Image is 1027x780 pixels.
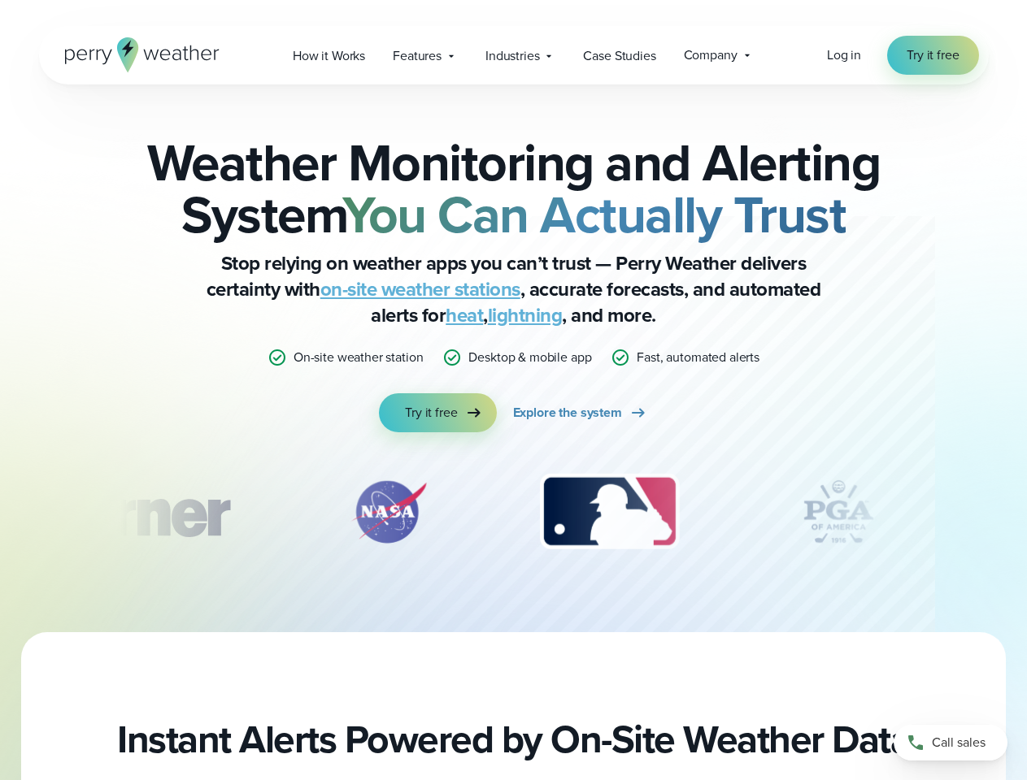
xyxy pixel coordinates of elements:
[513,393,648,432] a: Explore the system
[907,45,959,65] span: Try it free
[393,46,442,66] span: Features
[468,348,591,367] p: Desktop & mobile app
[513,403,622,422] span: Explore the system
[488,301,563,330] a: lightning
[405,403,457,422] span: Try it free
[894,725,1007,760] a: Call sales
[342,176,846,253] strong: You Can Actually Trust
[22,471,253,552] img: Turner-Construction_1.svg
[773,471,903,552] img: PGA.svg
[583,46,655,66] span: Case Studies
[120,136,907,240] h2: Weather Monitoring and Alerting System
[320,275,520,304] a: on-site weather stations
[22,471,253,552] div: 1 of 12
[684,45,738,65] span: Company
[294,348,424,367] p: On-site weather station
[332,471,446,552] div: 2 of 12
[332,471,446,552] img: NASA.svg
[120,471,907,561] div: slideshow
[773,471,903,552] div: 4 of 12
[637,348,759,367] p: Fast, automated alerts
[379,393,496,432] a: Try it free
[827,45,861,65] a: Log in
[932,733,986,752] span: Call sales
[446,301,483,330] a: heat
[524,471,695,552] img: MLB.svg
[485,46,539,66] span: Industries
[887,36,978,75] a: Try it free
[293,46,365,66] span: How it Works
[827,45,861,64] span: Log in
[117,717,910,762] h2: Instant Alerts Powered by On-Site Weather Data
[189,250,839,328] p: Stop relying on weather apps you can’t trust — Perry Weather delivers certainty with , accurate f...
[569,39,669,72] a: Case Studies
[524,471,695,552] div: 3 of 12
[279,39,379,72] a: How it Works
